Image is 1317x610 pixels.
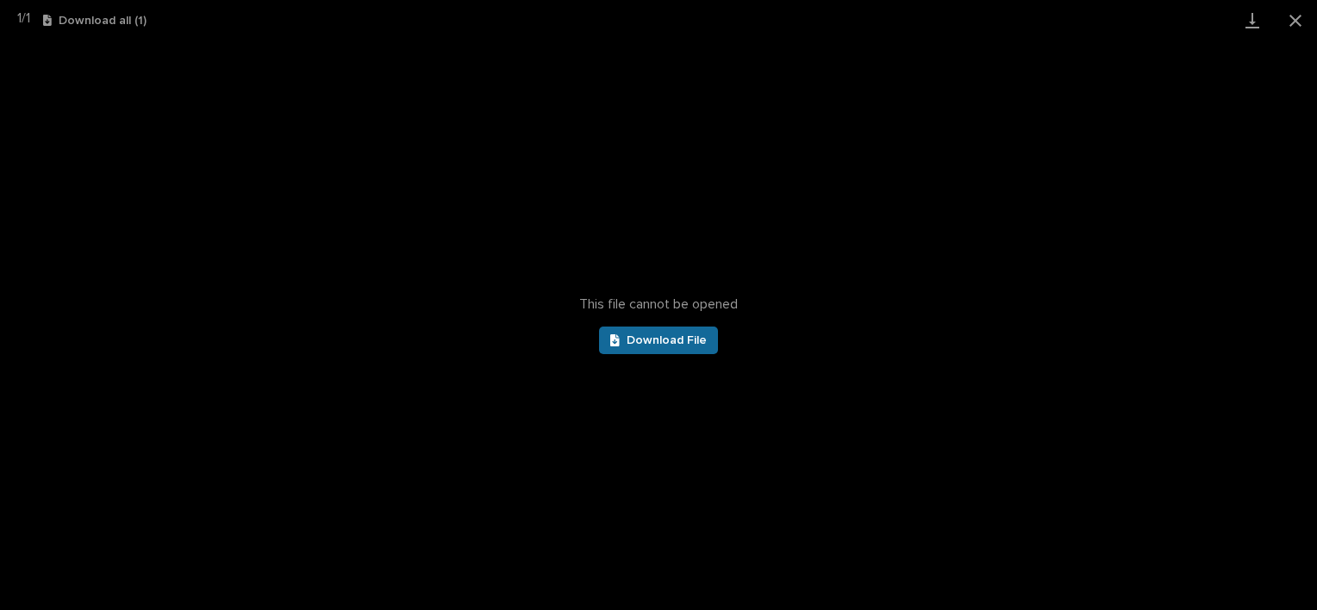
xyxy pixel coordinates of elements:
span: 1 [26,11,30,25]
button: Download all (1) [43,15,147,27]
span: This file cannot be opened [579,296,738,313]
span: 1 [17,11,22,25]
span: Download File [627,334,707,346]
a: Download File [599,327,718,354]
